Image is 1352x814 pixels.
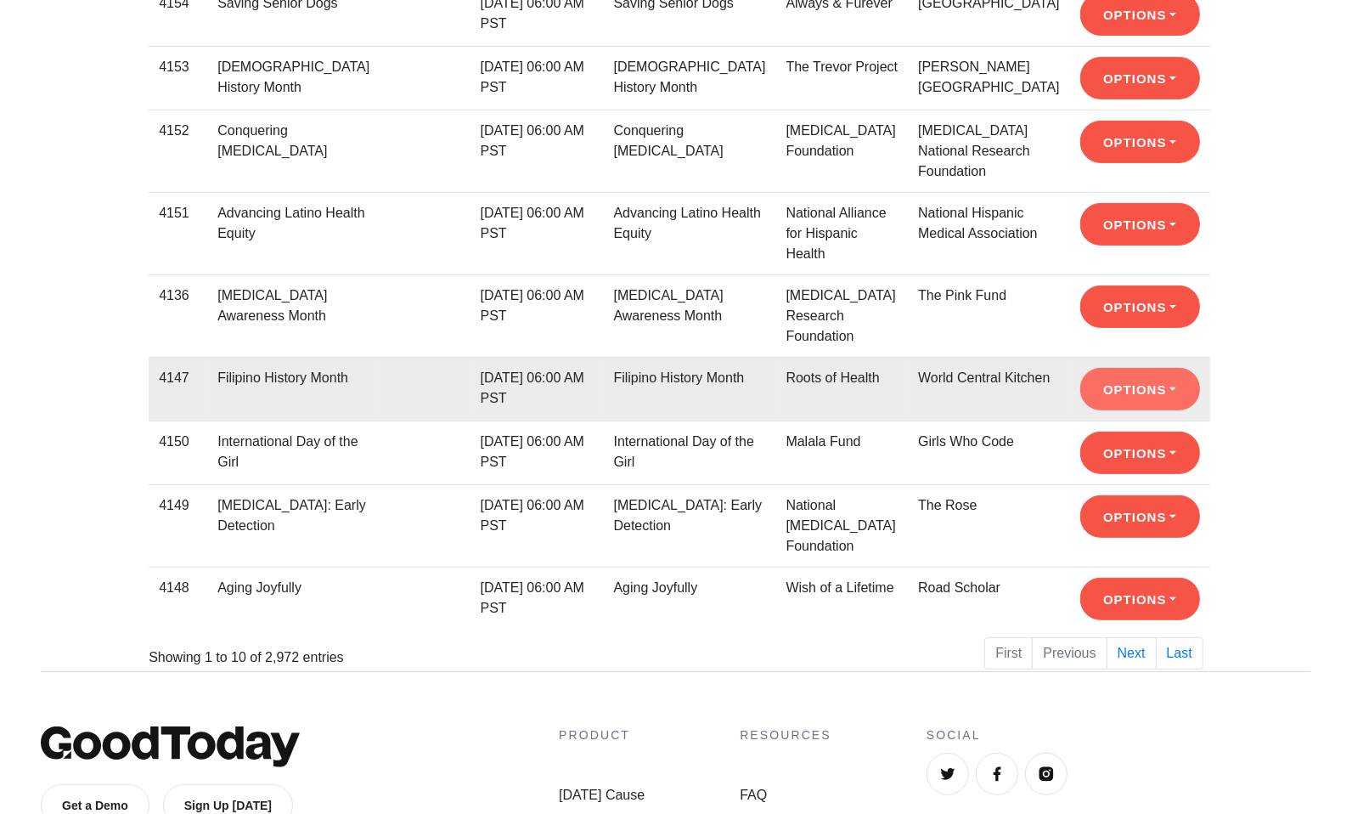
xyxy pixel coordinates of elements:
[927,726,1311,744] h4: Social
[918,123,1030,178] a: [MEDICAL_DATA] National Research Foundation
[149,484,207,567] td: 4149
[786,288,896,343] a: [MEDICAL_DATA] Research Foundation
[939,766,956,783] img: Twitter
[918,370,1050,385] a: World Central Kitchen
[604,46,776,110] td: [DEMOGRAPHIC_DATA] History Month
[470,484,604,567] td: [DATE] 06:00 AM PST
[470,567,604,630] td: [DATE] 06:00 AM PST
[149,46,207,110] td: 4153
[786,370,880,385] a: Roots of Health
[470,46,604,110] td: [DATE] 06:00 AM PST
[918,498,977,512] a: The Rose
[1080,368,1200,410] button: Options
[1080,121,1200,163] button: Options
[786,59,899,74] a: The Trevor Project
[604,192,776,274] td: Advancing Latino Health Equity
[470,110,604,192] td: [DATE] 06:00 AM PST
[149,421,207,484] td: 4150
[918,580,1000,595] a: Road Scholar
[149,357,207,421] td: 4147
[976,753,1018,795] a: Facebook
[470,357,604,421] td: [DATE] 06:00 AM PST
[1080,285,1200,328] button: Options
[149,567,207,630] td: 4148
[1080,57,1200,99] button: Options
[41,726,300,767] img: GoodToday
[927,753,969,795] a: Twitter
[989,766,1006,783] img: Facebook
[470,192,604,274] td: [DATE] 06:00 AM PST
[207,46,380,110] td: [DEMOGRAPHIC_DATA] History Month
[604,110,776,192] td: Conquering [MEDICAL_DATA]
[918,434,1014,449] a: Girls Who Code
[918,59,1060,94] a: [PERSON_NAME][GEOGRAPHIC_DATA]
[207,274,380,357] td: [MEDICAL_DATA] Awareness Month
[1156,637,1203,670] a: Last
[604,274,776,357] td: [MEDICAL_DATA] Awareness Month
[1025,753,1068,795] a: Instagram
[740,726,831,744] h4: Resources
[149,110,207,192] td: 4152
[604,421,776,484] td: International Day of the Girl
[604,567,776,630] td: Aging Joyfully
[470,274,604,357] td: [DATE] 06:00 AM PST
[149,274,207,357] td: 4136
[786,580,894,595] a: Wish of a Lifetime
[918,206,1038,240] a: National Hispanic Medical Association
[740,785,831,806] a: FAQ
[786,123,896,158] a: [MEDICAL_DATA] Foundation
[470,421,604,484] td: [DATE] 06:00 AM PST
[559,785,645,806] a: [DATE] Cause
[207,357,380,421] td: Filipino History Month
[1038,766,1055,783] img: Instagram
[207,192,380,274] td: Advancing Latino Health Equity
[149,636,573,668] div: Showing 1 to 10 of 2,972 entries
[1107,637,1157,670] a: Next
[1080,578,1200,620] button: Options
[786,498,896,553] a: National [MEDICAL_DATA] Foundation
[604,357,776,421] td: Filipino History Month
[559,726,645,744] h4: Product
[1080,495,1200,538] button: Options
[604,484,776,567] td: [MEDICAL_DATA]: Early Detection
[918,288,1006,302] a: The Pink Fund
[1080,203,1200,246] button: Options
[149,192,207,274] td: 4151
[207,110,380,192] td: Conquering [MEDICAL_DATA]
[786,206,887,261] a: National Alliance for Hispanic Health
[786,434,861,449] a: Malala Fund
[1080,432,1200,474] button: Options
[207,567,380,630] td: Aging Joyfully
[207,421,380,484] td: International Day of the Girl
[207,484,380,567] td: [MEDICAL_DATA]: Early Detection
